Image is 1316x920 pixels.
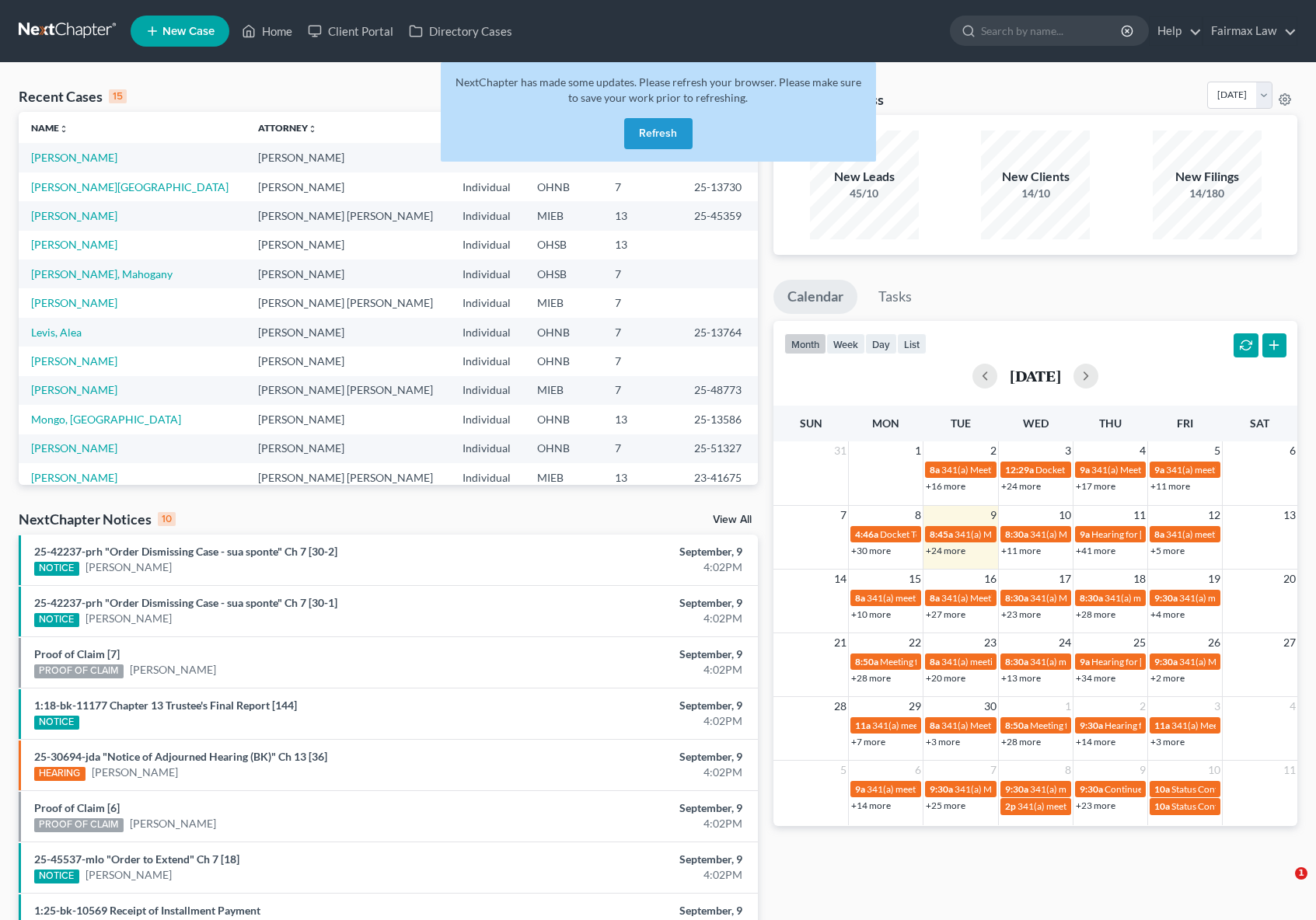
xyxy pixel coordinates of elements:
span: 6 [913,761,923,779]
a: Proof of Claim [7] [34,647,120,660]
td: 25-45359 [682,201,758,230]
span: 27 [1282,633,1297,652]
span: 9:30a [930,783,953,795]
span: 9:30a [1080,720,1103,731]
td: MIEB [525,288,602,317]
td: [PERSON_NAME] [PERSON_NAME] [246,463,450,492]
span: 8:45a [930,528,953,540]
span: Sun [800,416,822,430]
span: Hearing for [PERSON_NAME] [1105,720,1226,731]
div: September, 9 [517,800,742,816]
div: September, 9 [517,646,742,662]
td: [PERSON_NAME] [246,143,450,172]
a: [PERSON_NAME] [86,559,172,575]
div: NOTICE [34,716,79,730]
span: Hearing for [PERSON_NAME] [1091,656,1213,667]
a: +28 more [851,672,891,684]
div: September, 9 [517,544,742,559]
a: [PERSON_NAME], Mahogany [31,267,173,281]
a: +4 more [1150,608,1185,620]
a: Help [1150,17,1202,45]
a: [PERSON_NAME] [31,441,117,455]
div: 4:02PM [517,765,742,780]
a: +14 more [1076,736,1115,747]
span: 341(a) meeting for [PERSON_NAME] [1166,528,1316,540]
a: Mongo, [GEOGRAPHIC_DATA] [31,413,181,426]
a: [PERSON_NAME] [31,354,117,368]
span: 2 [989,441,998,460]
a: [PERSON_NAME] [130,816,216,831]
span: 21 [833,633,848,652]
td: [PERSON_NAME] [246,318,450,347]
td: 13 [602,231,682,260]
a: [PERSON_NAME] [31,238,117,251]
a: Home [234,17,300,45]
td: [PERSON_NAME] [PERSON_NAME] [246,201,450,230]
a: 25-42237-prh "Order Dismissing Case - sua sponte" Ch 7 [30-1] [34,596,337,609]
a: 1:25-bk-10569 Receipt of Installment Payment [34,904,260,917]
div: September, 9 [517,749,742,765]
span: 2p [1005,800,1016,812]
td: 7 [602,347,682,375]
a: +23 more [1076,800,1115,811]
span: 2 [1138,697,1147,716]
div: 14/10 [981,186,1090,201]
a: Tasks [864,280,926,314]
a: +28 more [1001,736,1041,747]
a: +14 more [851,800,891,811]
span: 17 [1057,570,1073,588]
a: +11 more [1001,545,1041,556]
span: Docket Text: for [PERSON_NAME] [1035,464,1175,476]
div: HEARING [34,767,86,781]
span: 3 [1213,697,1222,716]
div: PROOF OF CLAIM [34,818,124,832]
td: 23-41675 [682,463,758,492]
span: 341(a) meeting for [PERSON_NAME] [1105,592,1255,604]
span: 11 [1282,761,1297,779]
span: 8a [930,464,940,476]
a: [PERSON_NAME] [86,867,172,883]
td: Individual [450,201,525,230]
span: 4 [1288,697,1297,716]
td: Individual [450,434,525,463]
span: 25 [1132,633,1147,652]
td: [PERSON_NAME] [246,260,450,288]
div: 4:02PM [517,816,742,831]
div: 10 [158,512,176,526]
td: 25-13586 [682,405,758,434]
a: Calendar [773,280,857,314]
span: 9a [1154,464,1164,476]
span: 20 [1282,570,1297,588]
iframe: Intercom live chat [1263,867,1300,904]
a: Directory Cases [401,17,520,45]
span: 8a [1154,528,1164,540]
a: +25 more [926,800,965,811]
td: [PERSON_NAME] [246,347,450,375]
a: Attorneyunfold_more [258,122,317,134]
a: +24 more [926,545,965,556]
a: [PERSON_NAME] [31,383,117,396]
td: [PERSON_NAME] [246,434,450,463]
td: 13 [602,405,682,434]
span: 9a [1080,656,1090,667]
td: 25-48773 [682,376,758,405]
a: [PERSON_NAME] [31,151,117,164]
span: 9a [1080,528,1090,540]
span: 341(a) meeting for [PERSON_NAME] [872,720,1022,731]
span: 341(a) meeting for [PERSON_NAME] [1018,800,1168,812]
a: +16 more [926,480,965,492]
a: 25-30694-jda "Notice of Adjourned Hearing (BK)" Ch 13 [36] [34,750,327,763]
span: 341(a) Meeting for [PERSON_NAME] [955,528,1105,540]
div: New Clients [981,168,1090,186]
div: 4:02PM [517,611,742,626]
td: 25-13730 [682,172,758,201]
a: +7 more [851,736,885,747]
span: 8:30a [1005,656,1028,667]
div: 45/10 [810,186,919,201]
td: OHNB [525,434,602,463]
span: 13 [1282,506,1297,524]
span: 8 [1063,761,1073,779]
a: +28 more [1076,608,1115,620]
a: Client Portal [300,17,401,45]
a: [PERSON_NAME][GEOGRAPHIC_DATA] [31,180,229,193]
